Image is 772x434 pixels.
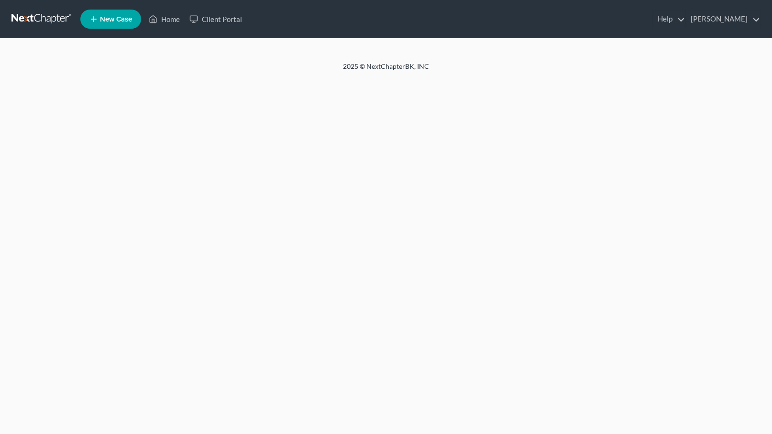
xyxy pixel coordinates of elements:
[185,11,247,28] a: Client Portal
[686,11,760,28] a: [PERSON_NAME]
[653,11,685,28] a: Help
[144,11,185,28] a: Home
[80,10,141,29] new-legal-case-button: New Case
[113,62,659,79] div: 2025 © NextChapterBK, INC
